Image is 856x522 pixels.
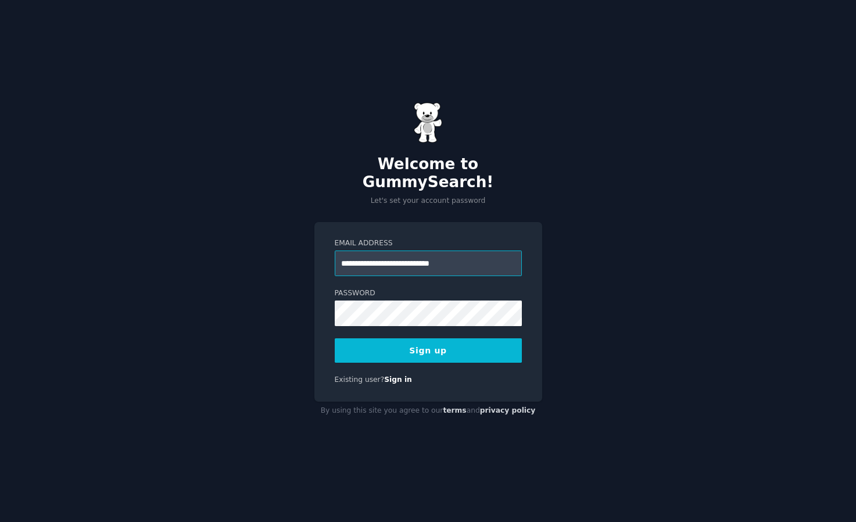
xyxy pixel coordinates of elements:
[335,338,522,363] button: Sign up
[335,288,522,299] label: Password
[443,406,466,414] a: terms
[414,102,443,143] img: Gummy Bear
[335,238,522,249] label: Email Address
[314,155,542,192] h2: Welcome to GummySearch!
[384,376,412,384] a: Sign in
[314,402,542,420] div: By using this site you agree to our and
[335,376,385,384] span: Existing user?
[314,196,542,206] p: Let's set your account password
[480,406,536,414] a: privacy policy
